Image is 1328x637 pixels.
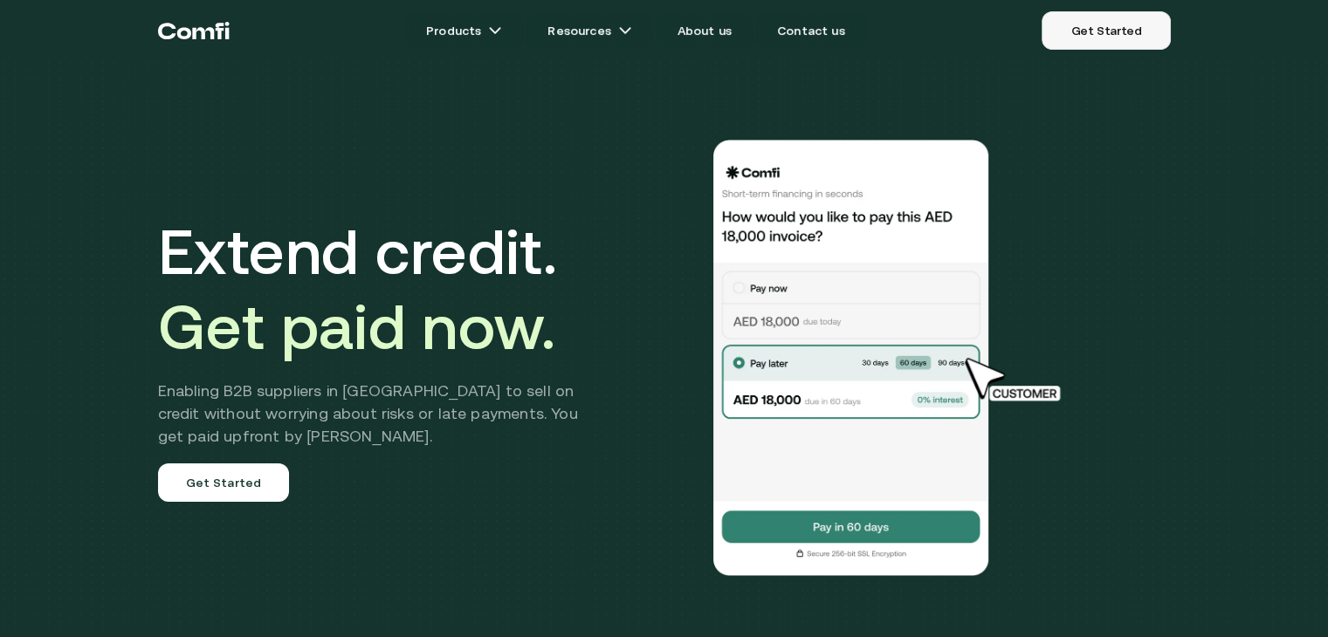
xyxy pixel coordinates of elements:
[712,140,991,576] img: Would you like to pay this AED 18,000.00 invoice?
[756,13,866,48] a: Contact us
[526,13,652,48] a: Resourcesarrow icons
[1042,11,1170,50] a: Get Started
[158,291,556,362] span: Get paid now.
[158,380,604,448] h2: Enabling B2B suppliers in [GEOGRAPHIC_DATA] to sell on credit without worrying about risks or lat...
[158,214,604,364] h1: Extend credit.
[998,140,1171,576] img: Would you like to pay this AED 18,000.00 invoice?
[953,355,1080,404] img: cursor
[405,13,523,48] a: Productsarrow icons
[158,4,230,57] a: Return to the top of the Comfi home page
[488,24,502,38] img: arrow icons
[657,13,753,48] a: About us
[618,24,632,38] img: arrow icons
[158,463,290,502] a: Get Started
